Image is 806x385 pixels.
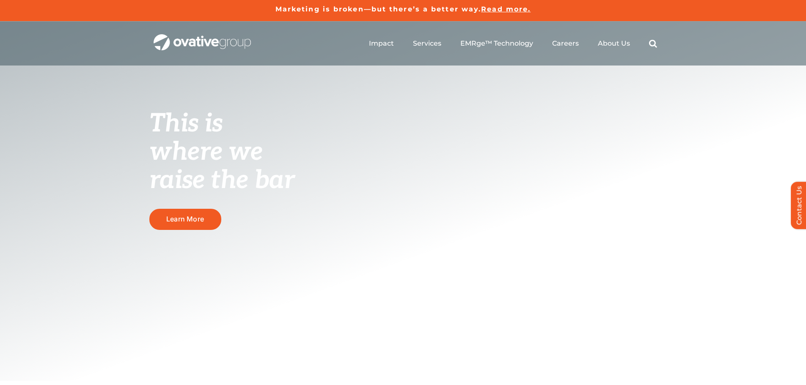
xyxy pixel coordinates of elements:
span: This is [149,109,223,139]
a: Careers [552,39,579,48]
a: Marketing is broken—but there’s a better way. [275,5,481,13]
span: Learn More [166,215,204,223]
a: Read more. [481,5,531,13]
a: Search [649,39,657,48]
a: OG_Full_horizontal_WHT [154,33,251,41]
a: EMRge™ Technology [460,39,533,48]
a: About Us [598,39,630,48]
a: Learn More [149,209,221,229]
a: Impact [369,39,394,48]
nav: Menu [369,30,657,57]
span: where we raise the bar [149,137,294,196]
a: Services [413,39,441,48]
